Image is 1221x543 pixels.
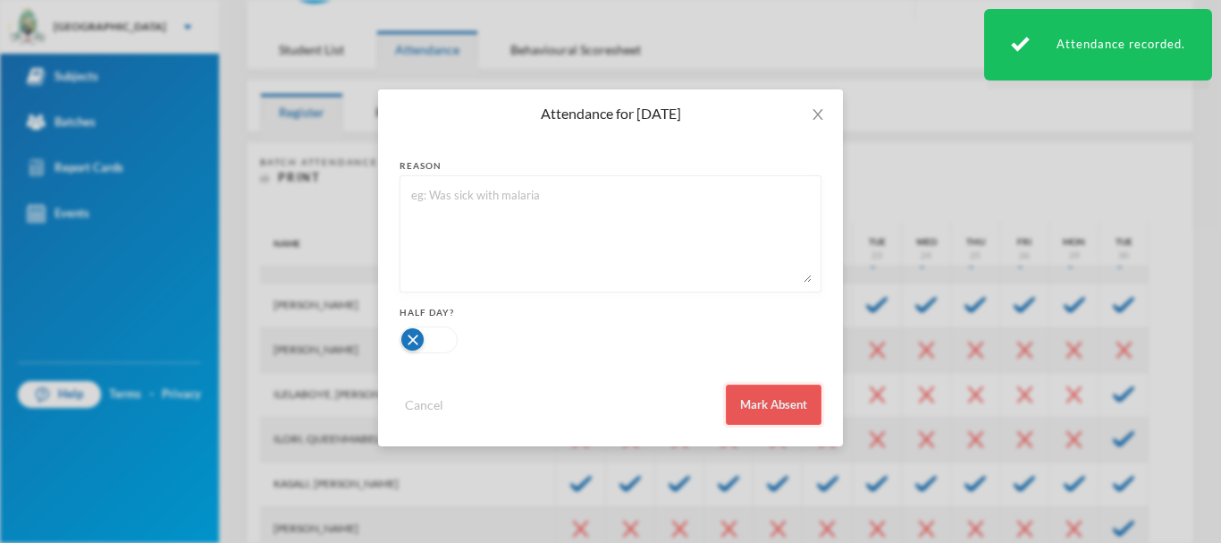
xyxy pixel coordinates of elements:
[984,9,1212,81] div: Attendance recorded.
[793,89,843,140] button: Close
[811,107,825,122] i: icon: close
[400,104,821,123] div: Attendance for [DATE]
[400,306,821,319] div: Half Day?
[726,385,821,425] button: Mark Absent
[400,395,449,415] button: Cancel
[400,159,821,173] div: reason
